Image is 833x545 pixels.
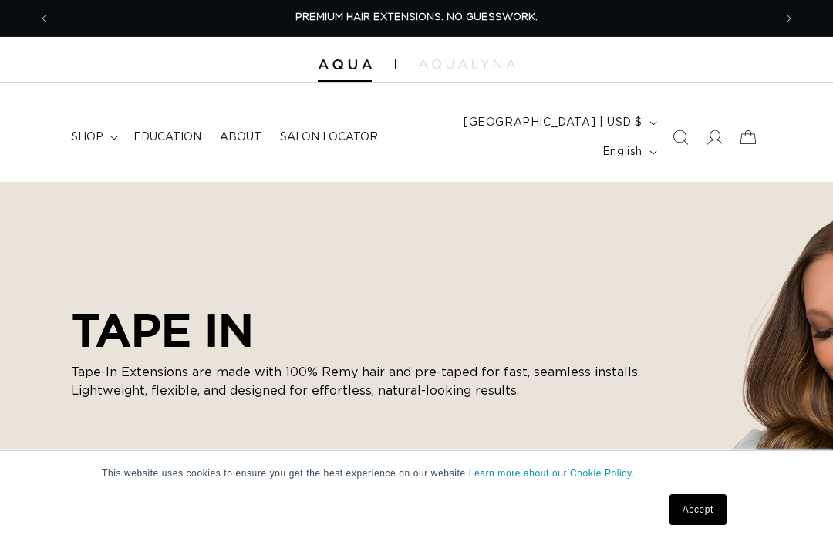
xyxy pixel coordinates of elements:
span: Education [133,130,201,144]
a: Accept [669,494,727,525]
a: Education [124,121,211,153]
span: English [602,144,642,160]
img: aqualyna.com [419,59,515,69]
img: Aqua Hair Extensions [318,59,372,70]
span: PREMIUM HAIR EXTENSIONS. NO GUESSWORK. [295,12,538,22]
summary: shop [62,121,124,153]
span: [GEOGRAPHIC_DATA] | USD $ [464,115,642,131]
a: Salon Locator [271,121,387,153]
button: English [593,137,663,167]
p: Tape-In Extensions are made with 100% Remy hair and pre-taped for fast, seamless installs. Lightw... [71,363,657,400]
button: Next announcement [772,4,806,33]
button: [GEOGRAPHIC_DATA] | USD $ [454,108,663,137]
span: Salon Locator [280,130,378,144]
span: About [220,130,261,144]
p: This website uses cookies to ensure you get the best experience on our website. [102,466,731,480]
a: About [211,121,271,153]
summary: Search [663,120,697,154]
button: Previous announcement [27,4,61,33]
h2: TAPE IN [71,303,657,357]
span: shop [71,130,103,144]
a: Learn more about our Cookie Policy. [469,468,635,479]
